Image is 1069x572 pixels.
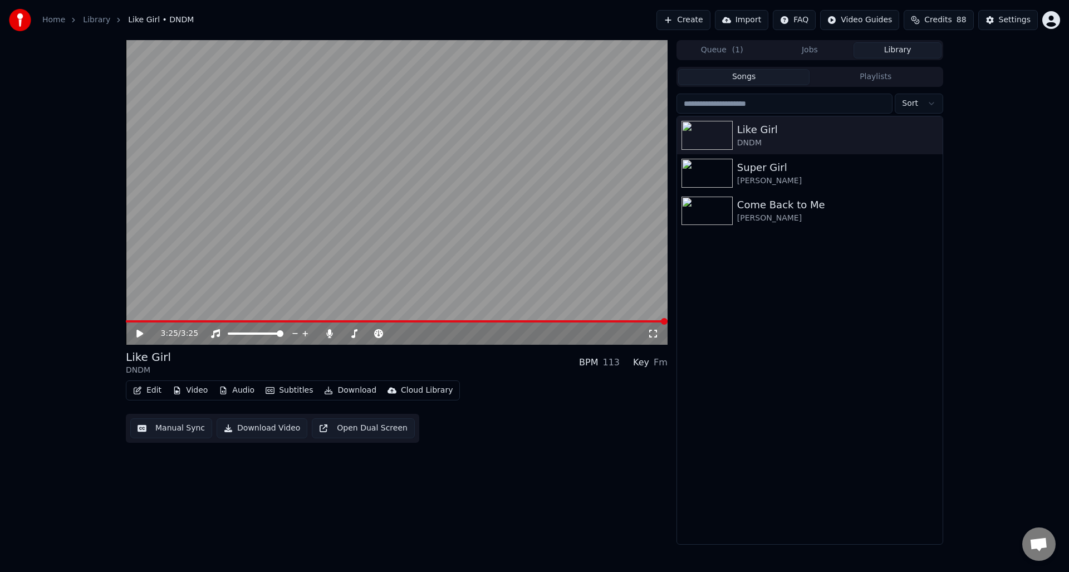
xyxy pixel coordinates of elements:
[766,42,854,58] button: Jobs
[902,98,918,109] span: Sort
[9,9,31,31] img: youka
[128,14,194,26] span: Like Girl • DNDM
[737,213,938,224] div: [PERSON_NAME]
[773,10,816,30] button: FAQ
[168,383,212,398] button: Video
[633,356,649,369] div: Key
[312,418,415,438] button: Open Dual Screen
[904,10,973,30] button: Credits88
[957,14,967,26] span: 88
[654,356,668,369] div: Fm
[126,349,171,365] div: Like Girl
[737,138,938,149] div: DNDM
[83,14,110,26] a: Library
[217,418,307,438] button: Download Video
[261,383,317,398] button: Subtitles
[656,10,710,30] button: Create
[42,14,65,26] a: Home
[737,175,938,187] div: [PERSON_NAME]
[602,356,620,369] div: 113
[854,42,941,58] button: Library
[737,122,938,138] div: Like Girl
[401,385,453,396] div: Cloud Library
[126,365,171,376] div: DNDM
[678,42,766,58] button: Queue
[737,160,938,175] div: Super Girl
[820,10,899,30] button: Video Guides
[715,10,768,30] button: Import
[42,14,194,26] nav: breadcrumb
[214,383,259,398] button: Audio
[678,69,810,85] button: Songs
[129,383,166,398] button: Edit
[978,10,1038,30] button: Settings
[130,418,212,438] button: Manual Sync
[924,14,952,26] span: Credits
[810,69,941,85] button: Playlists
[161,328,178,339] span: 3:25
[732,45,743,56] span: ( 1 )
[181,328,198,339] span: 3:25
[999,14,1031,26] div: Settings
[579,356,598,369] div: BPM
[737,197,938,213] div: Come Back to Me
[320,383,381,398] button: Download
[161,328,188,339] div: /
[1022,527,1056,561] div: Open chat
